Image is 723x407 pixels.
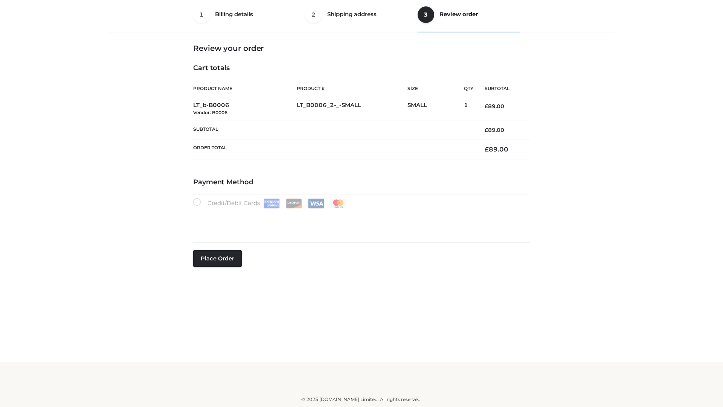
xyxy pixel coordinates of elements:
span: £ [485,103,488,110]
img: Discover [286,199,302,208]
td: LT_b-B0006 [193,97,297,121]
th: Qty [464,80,473,97]
th: Subtotal [473,80,530,97]
div: © 2025 [DOMAIN_NAME] Limited. All rights reserved. [112,396,611,403]
img: Amex [264,199,280,208]
th: Product Name [193,80,297,97]
th: Product # [297,80,407,97]
h4: Payment Method [193,178,530,187]
h4: Cart totals [193,64,530,72]
th: Size [407,80,460,97]
img: Visa [308,199,324,208]
td: 1 [464,97,473,121]
th: Subtotal [193,121,473,139]
button: Place order [193,250,242,267]
bdi: 89.00 [485,145,508,153]
bdi: 89.00 [485,127,504,133]
bdi: 89.00 [485,103,504,110]
iframe: Secure payment input frame [192,207,528,234]
small: Vendor: B0006 [193,110,227,115]
td: LT_B0006_2-_-SMALL [297,97,407,121]
h3: Review your order [193,44,530,53]
img: Mastercard [330,199,346,208]
span: £ [485,127,488,133]
th: Order Total [193,139,473,159]
label: Credit/Debit Cards [193,198,347,208]
span: £ [485,145,489,153]
td: SMALL [407,97,464,121]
